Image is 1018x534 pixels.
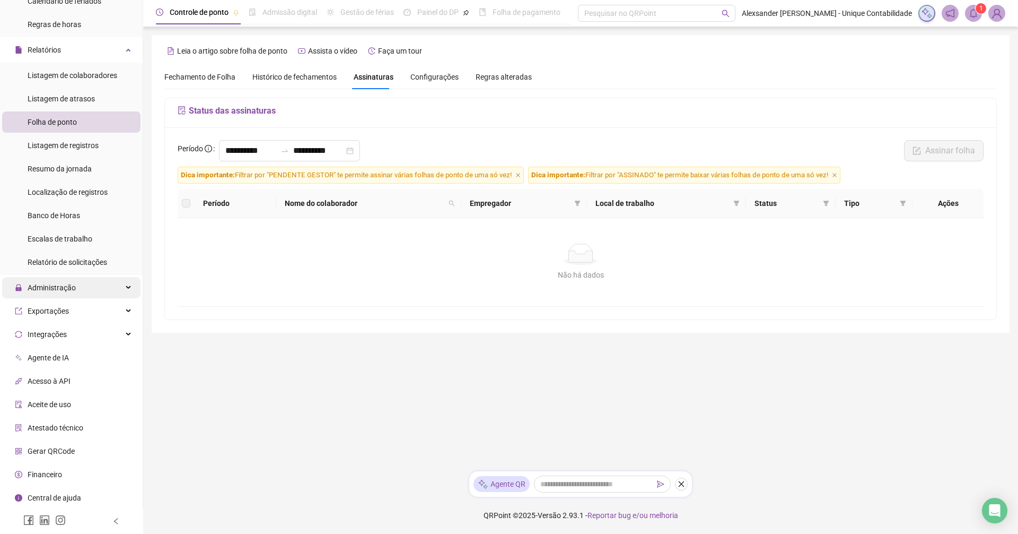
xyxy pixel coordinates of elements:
span: Listagem de colaboradores [28,71,117,80]
img: sparkle-icon.fc2bf0ac1784a2077858766a79e2daf3.svg [921,7,933,19]
span: pushpin [233,10,239,16]
div: Open Intercom Messenger [982,498,1007,523]
span: Gestão de férias [340,8,394,16]
span: sun [327,8,334,16]
span: search [446,195,457,211]
span: left [112,518,120,525]
span: export [15,307,22,315]
th: Ações [912,189,984,218]
span: close [832,173,837,178]
span: Regras de horas [28,20,81,29]
span: Financeiro [28,470,62,479]
span: Histórico de fechamentos [252,73,337,81]
img: sparkle-icon.fc2bf0ac1784a2077858766a79e2daf3.svg [478,479,488,490]
span: Leia o artigo sobre folha de ponto [177,47,287,55]
span: Integrações [28,330,67,339]
span: linkedin [39,515,50,526]
span: Acesso à API [28,377,71,385]
span: Filtrar por "ASSINADO" te permite baixar várias folhas de ponto de uma só vez! [528,167,840,184]
span: Relatórios [28,46,61,54]
span: Agente de IA [28,354,69,362]
span: Filtrar por "PENDENTE GESTOR" te permite assinar várias folhas de ponto de uma só vez! [178,167,524,184]
span: solution [15,424,22,432]
span: Faça um tour [378,47,422,55]
span: file-text [167,47,174,55]
span: Dica importante: [181,171,235,179]
span: Alexsander [PERSON_NAME] - Unique Contabilidade [742,7,912,19]
span: search [722,10,730,18]
span: filter [821,195,831,211]
span: Atestado técnico [28,424,83,432]
span: send [657,480,664,488]
span: Dica importante: [531,171,585,179]
span: history [368,47,375,55]
span: Regras alteradas [476,73,532,81]
span: info-circle [205,145,212,152]
span: Listagem de registros [28,141,99,150]
span: Gerar QRCode [28,447,75,455]
span: Aceite de uso [28,400,71,409]
span: notification [945,8,955,18]
span: Nome do colaborador [285,197,444,209]
span: dashboard [403,8,411,16]
span: filter [731,195,742,211]
span: Controle de ponto [170,8,229,16]
span: instagram [55,515,66,526]
button: Assinar folha [904,140,984,161]
span: Relatório de solicitações [28,258,107,266]
span: 1 [979,5,983,12]
span: Admissão digital [262,8,317,16]
span: file-sync [178,106,186,115]
sup: 1 [976,3,986,14]
span: file-done [249,8,256,16]
span: filter [898,195,908,211]
span: qrcode [15,447,22,455]
span: facebook [23,515,34,526]
span: Reportar bug e/ou melhoria [587,511,678,520]
span: Resumo da jornada [28,165,92,173]
span: Banco de Horas [28,211,80,220]
div: Não há dados [190,269,971,281]
span: Versão [538,511,561,520]
span: filter [572,195,583,211]
span: Configurações [410,73,459,81]
h5: Status das assinaturas [178,105,984,117]
span: info-circle [15,494,22,502]
span: book [479,8,486,16]
span: Localização de registros [28,188,108,196]
span: Escalas de trabalho [28,235,92,243]
span: to [280,147,289,155]
span: filter [823,200,829,206]
div: Agente QR [473,476,530,492]
span: Fechamento de Folha [164,73,235,81]
span: close [678,480,685,488]
span: Central de ajuda [28,494,81,502]
span: filter [900,200,906,206]
span: filter [733,200,740,206]
th: Período [195,189,276,218]
span: file [15,46,22,54]
span: lock [15,284,22,291]
span: Status [754,197,819,209]
span: youtube [298,47,305,55]
span: search [449,200,455,206]
span: Empregador [470,197,570,209]
img: 95136 [989,5,1005,21]
span: swap-right [280,147,289,155]
span: Assista o vídeo [308,47,357,55]
span: api [15,377,22,385]
span: Exportações [28,307,69,315]
span: Folha de ponto [28,118,77,126]
span: Listagem de atrasos [28,94,95,103]
span: Local de trabalho [595,197,729,209]
span: Tipo [844,197,896,209]
span: sync [15,331,22,338]
footer: QRPoint © 2025 - 2.93.1 - [143,497,1018,534]
span: Assinaturas [354,73,393,81]
span: pushpin [463,10,469,16]
span: Folha de pagamento [493,8,560,16]
span: bell [969,8,978,18]
span: dollar [15,471,22,478]
span: audit [15,401,22,408]
span: close [515,173,521,178]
